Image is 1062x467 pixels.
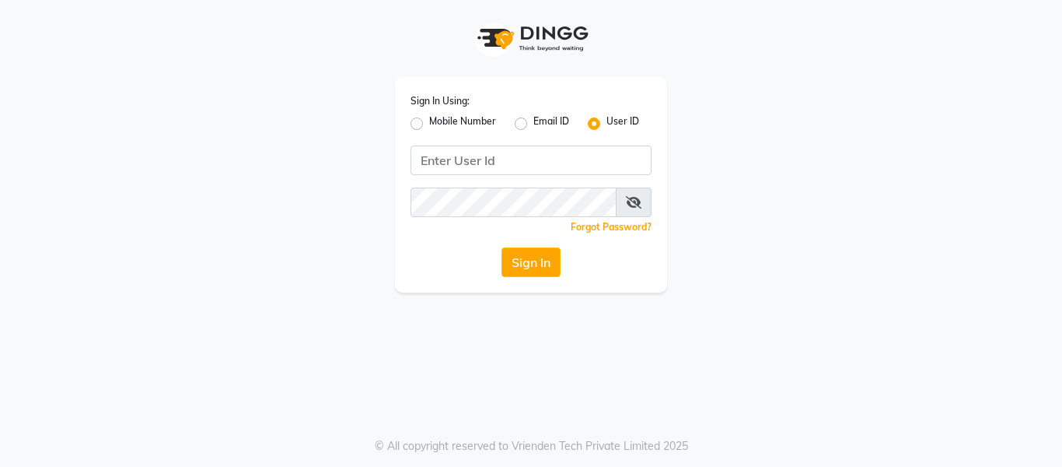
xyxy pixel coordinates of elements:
[429,114,496,133] label: Mobile Number
[571,221,652,233] a: Forgot Password?
[606,114,639,133] label: User ID
[469,16,593,61] img: logo1.svg
[533,114,569,133] label: Email ID
[501,248,561,277] button: Sign In
[410,94,470,108] label: Sign In Using:
[410,146,652,175] input: Username
[410,188,617,217] input: Username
